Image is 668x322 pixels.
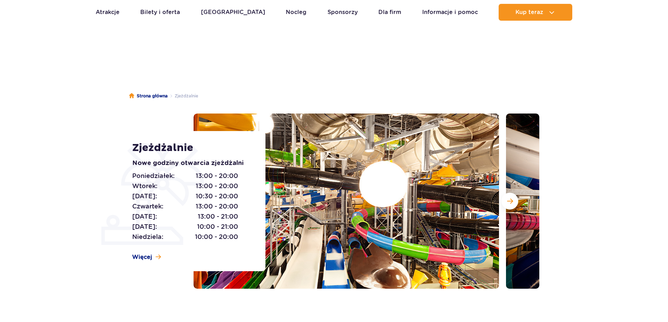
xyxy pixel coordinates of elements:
[132,253,161,261] a: Więcej
[96,4,120,21] a: Atrakcje
[378,4,401,21] a: Dla firm
[196,181,238,191] span: 13:00 - 20:00
[328,4,358,21] a: Sponsorzy
[129,93,168,100] a: Strona główna
[132,232,163,242] span: Niedziela:
[132,142,250,154] h1: Zjeżdżalnie
[196,171,238,181] span: 13:00 - 20:00
[422,4,478,21] a: Informacje i pomoc
[132,212,157,221] span: [DATE]:
[132,253,152,261] span: Więcej
[168,93,198,100] li: Zjeżdżalnie
[201,4,265,21] a: [GEOGRAPHIC_DATA]
[286,4,306,21] a: Nocleg
[132,158,250,168] p: Nowe godziny otwarcia zjeżdżalni
[132,171,175,181] span: Poniedziałek:
[197,222,238,232] span: 10:00 - 21:00
[501,193,518,210] button: Następny slajd
[132,222,157,232] span: [DATE]:
[132,201,163,211] span: Czwartek:
[140,4,180,21] a: Bilety i oferta
[196,201,238,211] span: 13:00 - 20:00
[198,212,238,221] span: 13:00 - 21:00
[195,232,238,242] span: 10:00 - 20:00
[515,9,543,15] span: Kup teraz
[499,4,572,21] button: Kup teraz
[132,191,157,201] span: [DATE]:
[132,181,157,191] span: Wtorek:
[196,191,238,201] span: 10:30 - 20:00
